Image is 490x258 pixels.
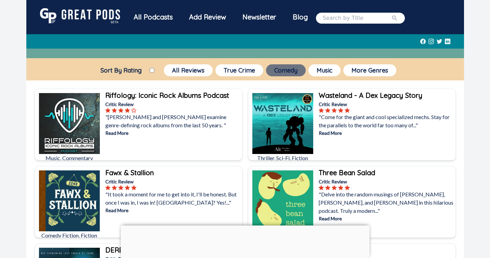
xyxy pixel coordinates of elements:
[39,93,100,154] img: Riffology: Iconic Rock Albums Podcast
[214,63,265,78] a: True Crime
[39,231,100,240] p: Comedy Fiction, Fiction
[284,8,316,26] a: Blog
[343,64,396,76] button: More Genres
[248,166,456,238] a: Three Bean SaladComedyThree Bean SaladCritic Review"Delve into the random musings of [PERSON_NAME...
[105,129,241,137] p: Read More
[162,63,214,78] a: All Reviews
[319,113,454,129] p: "Come for the giant and cool specialized mechs. Stay for the parallels to the world far too many ...
[105,168,154,177] b: Fawx & Stallion
[215,64,263,76] button: True Crime
[125,8,181,28] a: All Podcasts
[92,66,150,74] label: Sort By Rating
[39,170,100,231] img: Fawx & Stallion
[252,154,313,162] p: Thriller, Sci-Fi, Fiction
[105,190,241,207] p: "It took a moment for me to get into it, I'll be honest. But once I was in, I was in! [GEOGRAPHIC...
[307,63,342,78] a: Music
[35,89,242,160] a: Riffology: Iconic Rock Albums PodcastMusic, CommentaryRiffology: Iconic Rock Albums PodcastCritic...
[39,154,100,162] p: Music, Commentary
[308,64,341,76] button: Music
[164,64,213,76] button: All Reviews
[121,225,370,256] iframe: Advertisement
[105,113,241,129] p: "[PERSON_NAME] and [PERSON_NAME] examine genre-defining rock albums from the last 50 years. "
[252,170,313,231] img: Three Bean Salad
[105,91,229,100] b: Riffology: Iconic Rock Albums Podcast
[105,178,241,185] p: Critic Review
[234,8,284,28] a: Newsletter
[181,8,234,26] a: Add Review
[105,101,241,108] p: Critic Review
[105,246,137,254] b: DERELICT
[248,89,456,160] a: Wasteland - A Dex Legacy StoryThriller, Sci-Fi, FictionWasteland - A Dex Legacy StoryCritic Revie...
[105,207,241,214] p: Read More
[266,64,306,76] button: Comedy
[323,14,391,22] input: Search by Title
[319,91,422,100] b: Wasteland - A Dex Legacy Story
[319,129,454,137] p: Read More
[252,93,313,154] img: Wasteland - A Dex Legacy Story
[319,101,454,108] p: Critic Review
[40,8,120,23] img: GreatPods
[265,63,307,78] a: Comedy
[125,8,181,26] div: All Podcasts
[319,168,375,177] b: Three Bean Salad
[319,190,454,215] p: "Delve into the random musings of [PERSON_NAME], [PERSON_NAME], and [PERSON_NAME] in this hilario...
[35,166,242,238] a: Fawx & StallionComedy Fiction, FictionFawx & StallionCritic Review"It took a moment for me to get...
[234,8,284,26] div: Newsletter
[319,178,454,185] p: Critic Review
[319,215,454,222] p: Read More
